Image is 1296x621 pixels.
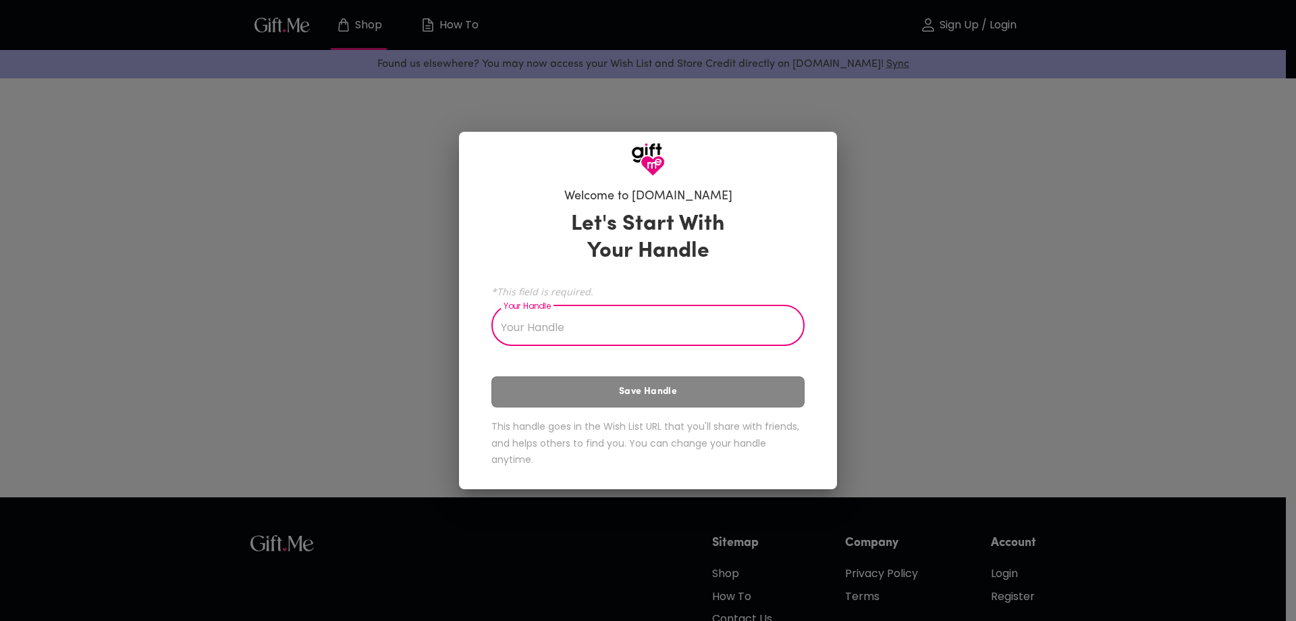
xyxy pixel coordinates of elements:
[631,143,665,176] img: GiftMe Logo
[554,211,742,265] h3: Let's Start With Your Handle
[564,189,732,205] h6: Welcome to [DOMAIN_NAME]
[491,285,805,298] span: *This field is required.
[491,308,790,346] input: Your Handle
[491,418,805,468] h6: This handle goes in the Wish List URL that you'll share with friends, and helps others to find yo...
